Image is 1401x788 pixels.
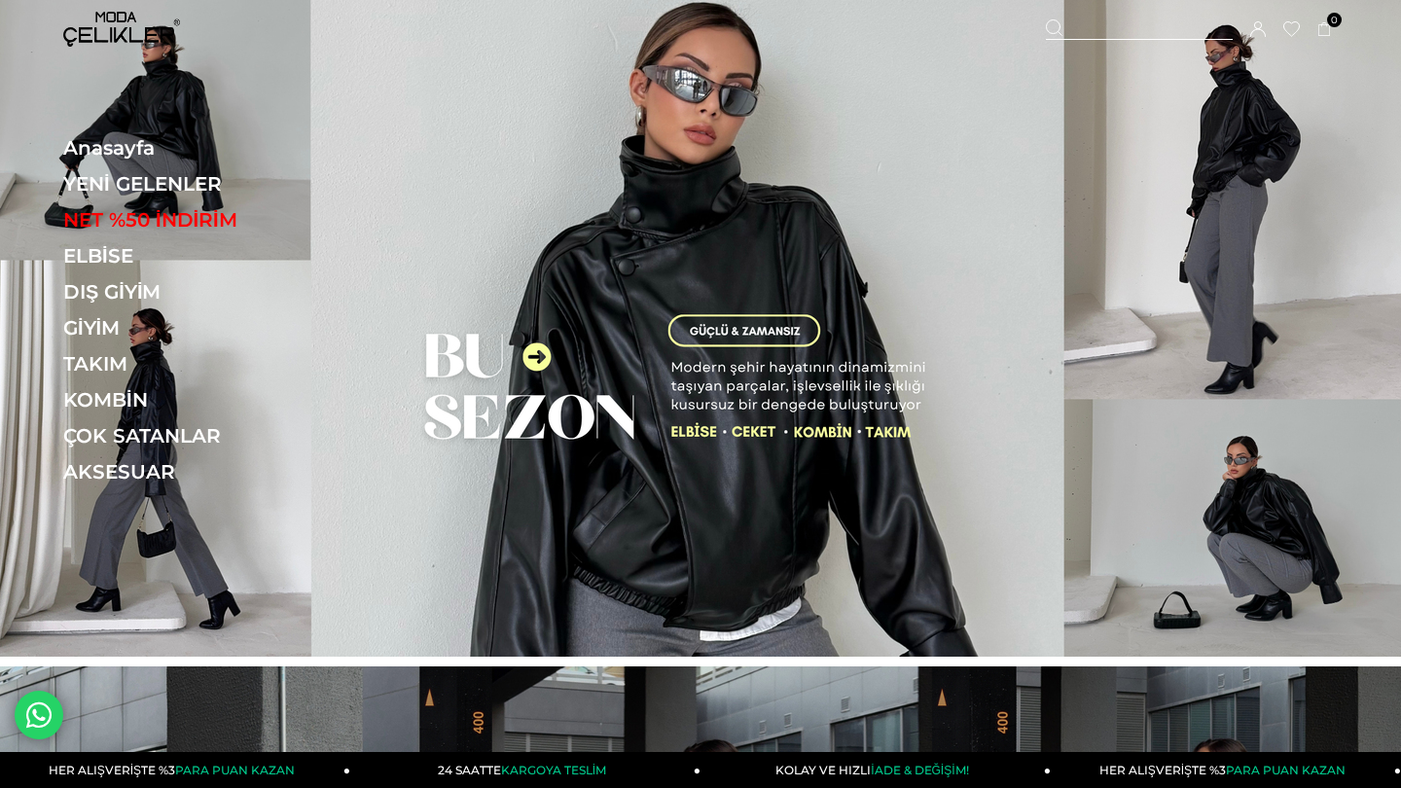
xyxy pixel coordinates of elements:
[871,763,968,777] span: İADE & DEĞİŞİM!
[1317,22,1332,37] a: 0
[350,752,700,788] a: 24 SAATTEKARGOYA TESLİM
[175,763,295,777] span: PARA PUAN KAZAN
[63,12,180,47] img: logo
[63,424,331,448] a: ÇOK SATANLAR
[63,352,331,376] a: TAKIM
[1327,13,1342,27] span: 0
[63,460,331,484] a: AKSESUAR
[501,763,606,777] span: KARGOYA TESLİM
[63,208,331,232] a: NET %50 İNDİRİM
[63,172,331,196] a: YENİ GELENLER
[700,752,1051,788] a: KOLAY VE HIZLIİADE & DEĞİŞİM!
[63,244,331,268] a: ELBİSE
[1226,763,1346,777] span: PARA PUAN KAZAN
[63,388,331,412] a: KOMBİN
[63,136,331,160] a: Anasayfa
[1051,752,1401,788] a: HER ALIŞVERİŞTE %3PARA PUAN KAZAN
[63,316,331,340] a: GİYİM
[63,280,331,304] a: DIŞ GİYİM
